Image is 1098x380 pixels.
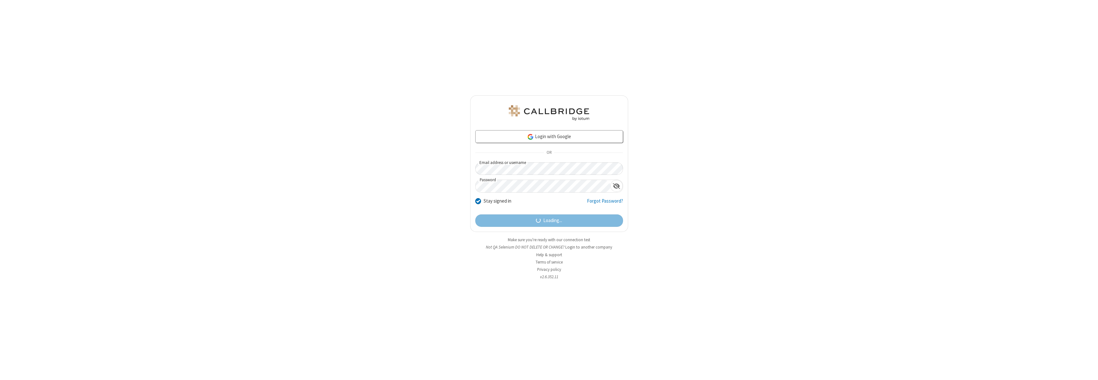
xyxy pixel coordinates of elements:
[470,244,628,250] li: Not QA Selenium DO NOT DELETE OR CHANGE?
[475,214,623,227] button: Loading...
[475,162,623,175] input: Email address or username
[587,197,623,210] a: Forgot Password?
[475,130,623,143] a: Login with Google
[1082,363,1093,376] iframe: Chat
[544,148,554,157] span: OR
[484,197,511,205] label: Stay signed in
[508,237,590,242] a: Make sure you're ready with our connection test
[610,180,623,192] div: Show password
[543,217,562,224] span: Loading...
[536,259,563,265] a: Terms of service
[565,244,612,250] button: Login to another company
[536,252,562,257] a: Help & support
[537,267,561,272] a: Privacy policy
[470,274,628,280] li: v2.6.352.11
[508,105,590,121] img: QA Selenium DO NOT DELETE OR CHANGE
[476,180,610,192] input: Password
[527,133,534,140] img: google-icon.png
